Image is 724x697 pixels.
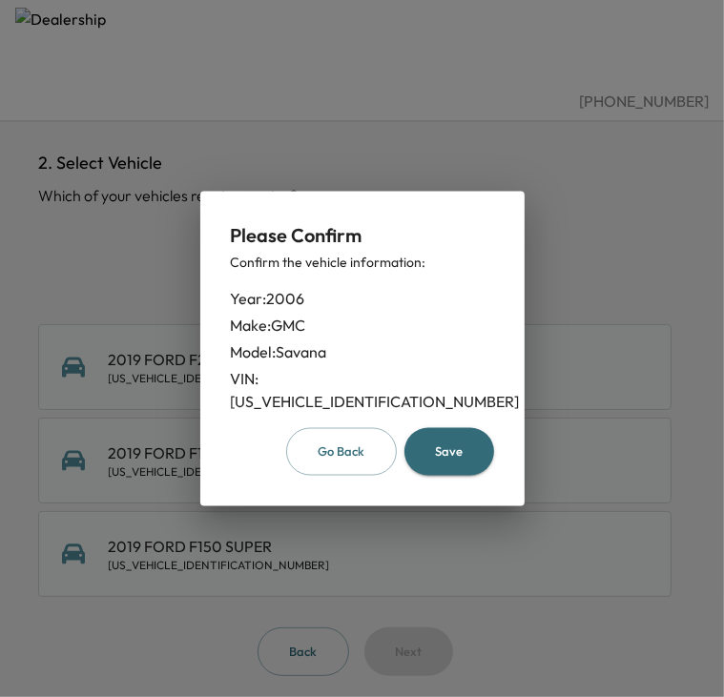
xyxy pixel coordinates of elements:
button: Save [404,427,494,476]
button: Go Back [286,427,397,476]
div: Year: 2006 [231,286,494,309]
div: Please Confirm [231,221,494,248]
div: VIN: [US_VEHICLE_IDENTIFICATION_NUMBER] [231,366,494,412]
div: Make: GMC [231,313,494,336]
div: Model: Savana [231,339,494,362]
div: Confirm the vehicle information: [231,252,494,271]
